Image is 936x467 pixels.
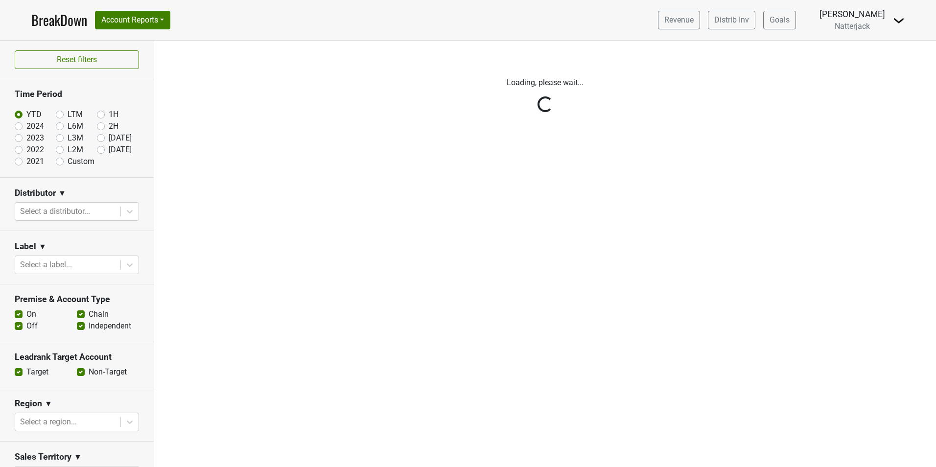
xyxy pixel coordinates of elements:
a: Goals [763,11,796,29]
button: Account Reports [95,11,170,29]
a: Revenue [658,11,700,29]
span: Natterjack [835,22,870,31]
p: Loading, please wait... [274,77,817,89]
a: Distrib Inv [708,11,755,29]
a: BreakDown [31,10,87,30]
div: [PERSON_NAME] [819,8,885,21]
img: Dropdown Menu [893,15,905,26]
